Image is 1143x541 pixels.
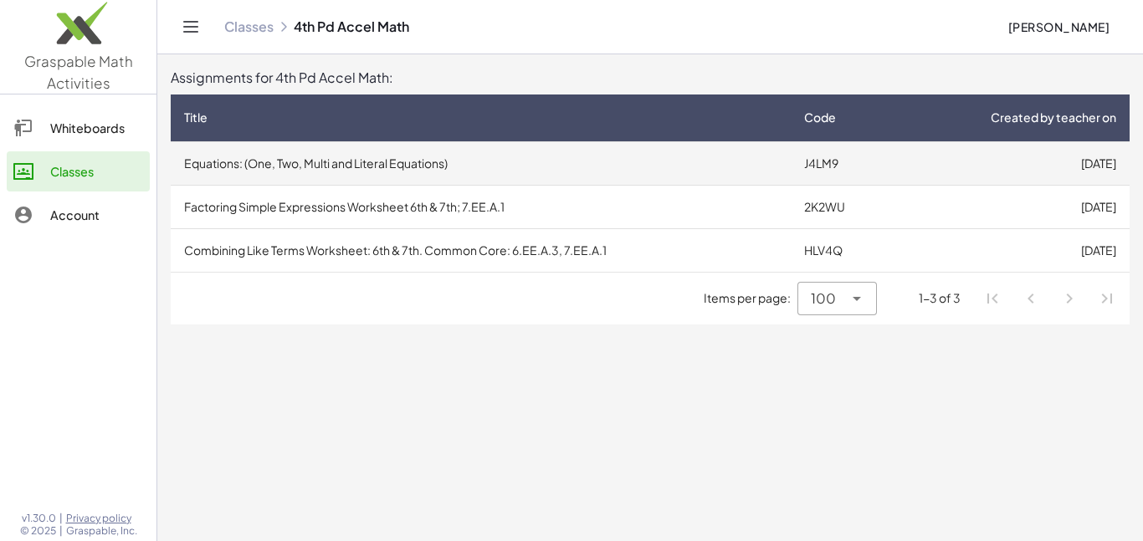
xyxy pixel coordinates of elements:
[7,195,150,235] a: Account
[895,228,1130,272] td: [DATE]
[22,512,56,525] span: v1.30.0
[991,109,1116,126] span: Created by teacher on
[59,524,63,538] span: |
[24,52,133,92] span: Graspable Math Activities
[7,108,150,148] a: Whiteboards
[7,151,150,191] a: Classes
[811,288,836,309] span: 100
[171,68,1130,88] div: Assignments for 4th Pd Accel Math:
[171,141,791,185] td: Equations: (One, Two, Multi and Literal Equations)
[919,289,961,307] div: 1-3 of 3
[974,279,1126,318] nav: Pagination Navigation
[1007,19,1110,34] span: [PERSON_NAME]
[66,512,137,525] a: Privacy policy
[791,141,895,185] td: J4LM9
[895,141,1130,185] td: [DATE]
[184,109,208,126] span: Title
[50,205,143,225] div: Account
[791,228,895,272] td: HLV4Q
[895,185,1130,228] td: [DATE]
[50,161,143,181] div: Classes
[804,109,836,126] span: Code
[704,289,797,307] span: Items per page:
[50,118,143,138] div: Whiteboards
[177,13,204,40] button: Toggle navigation
[59,512,63,525] span: |
[224,18,274,35] a: Classes
[66,524,137,538] span: Graspable, Inc.
[994,12,1123,42] button: [PERSON_NAME]
[171,185,791,228] td: Factoring Simple Expressions Worksheet 6th & 7th; 7.EE.A.1
[171,228,791,272] td: Combining Like Terms Worksheet: 6th & 7th. Common Core: 6.EE.A.3, 7.EE.A.1
[791,185,895,228] td: 2K2WU
[20,524,56,538] span: © 2025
